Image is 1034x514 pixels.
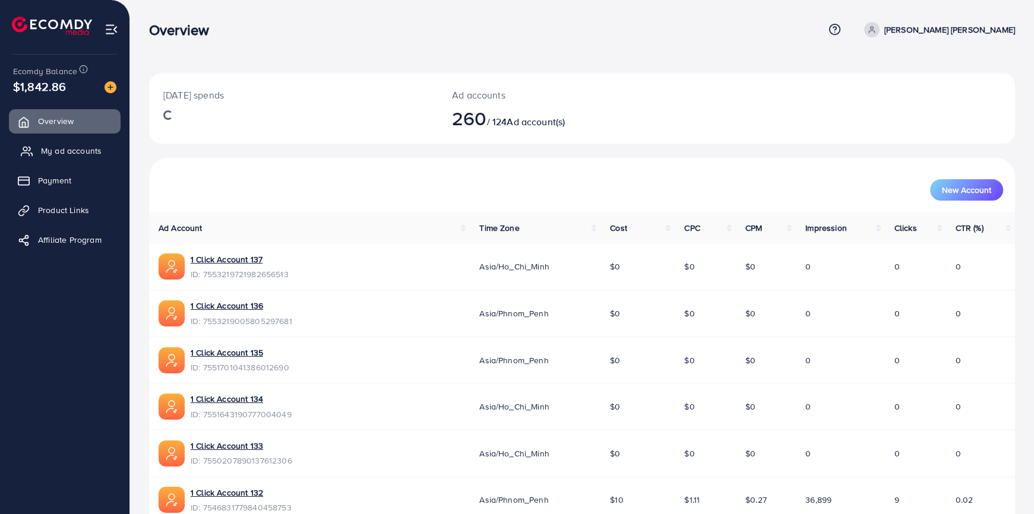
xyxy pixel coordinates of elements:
[942,186,991,194] span: New Account
[894,222,917,234] span: Clicks
[610,354,620,366] span: $0
[956,401,961,413] span: 0
[745,222,762,234] span: CPM
[9,169,121,192] a: Payment
[684,222,700,234] span: CPC
[191,347,263,358] a: 1 Click Account 135
[684,494,700,506] span: $1.11
[805,261,811,272] span: 0
[894,494,899,506] span: 9
[684,448,694,459] span: $0
[956,354,961,366] span: 0
[38,204,89,216] span: Product Links
[930,179,1003,201] button: New Account
[191,440,263,452] a: 1 Click Account 133
[38,234,102,246] span: Affiliate Program
[684,401,694,413] span: $0
[684,354,694,366] span: $0
[745,401,755,413] span: $0
[191,502,292,513] span: ID: 7546831779840458753
[159,440,185,467] img: ic-ads-acc.e4c84228.svg
[38,174,71,186] span: Payment
[9,139,121,163] a: My ad accounts
[684,261,694,272] span: $0
[191,268,289,280] span: ID: 7553219721982656513
[479,448,549,459] span: Asia/Ho_Chi_Minh
[610,222,627,234] span: Cost
[159,300,185,326] img: ic-ads-acc.e4c84228.svg
[884,23,1015,37] p: [PERSON_NAME] [PERSON_NAME]
[894,448,900,459] span: 0
[191,253,263,265] a: 1 Click Account 137
[805,307,811,319] span: 0
[191,408,292,420] span: ID: 7551643190777004049
[805,354,811,366] span: 0
[745,307,755,319] span: $0
[479,222,519,234] span: Time Zone
[805,401,811,413] span: 0
[159,347,185,373] img: ic-ads-acc.e4c84228.svg
[684,307,694,319] span: $0
[452,104,486,132] span: 260
[745,354,755,366] span: $0
[149,21,219,39] h3: Overview
[956,448,961,459] span: 0
[9,198,121,222] a: Product Links
[745,494,767,506] span: $0.27
[9,109,121,133] a: Overview
[745,448,755,459] span: $0
[41,145,102,157] span: My ad accounts
[452,88,640,102] p: Ad accounts
[894,261,900,272] span: 0
[105,81,116,93] img: image
[159,222,203,234] span: Ad Account
[894,307,900,319] span: 0
[479,354,548,366] span: Asia/Phnom_Penh
[191,487,263,499] a: 1 Click Account 132
[105,23,118,36] img: menu
[479,494,548,506] span: Asia/Phnom_Penh
[191,361,289,373] span: ID: 7551701041386012690
[12,17,92,35] img: logo
[956,261,961,272] span: 0
[191,300,263,312] a: 1 Click Account 136
[805,222,847,234] span: Impression
[956,222,984,234] span: CTR (%)
[610,448,620,459] span: $0
[507,115,565,128] span: Ad account(s)
[191,315,292,327] span: ID: 7553219005805297681
[159,253,185,280] img: ic-ads-acc.e4c84228.svg
[610,307,620,319] span: $0
[894,401,900,413] span: 0
[479,261,549,272] span: Asia/Ho_Chi_Minh
[159,394,185,420] img: ic-ads-acc.e4c84228.svg
[610,401,620,413] span: $0
[956,307,961,319] span: 0
[610,494,623,506] span: $10
[894,354,900,366] span: 0
[38,115,74,127] span: Overview
[9,228,121,252] a: Affiliate Program
[163,88,423,102] p: [DATE] spends
[805,448,811,459] span: 0
[13,78,66,95] span: $1,842.86
[479,401,549,413] span: Asia/Ho_Chi_Minh
[479,307,548,319] span: Asia/Phnom_Penh
[191,455,292,467] span: ID: 7550207890137612306
[610,261,620,272] span: $0
[956,494,973,506] span: 0.02
[859,22,1015,37] a: [PERSON_NAME] [PERSON_NAME]
[805,494,831,506] span: 36,899
[159,487,185,513] img: ic-ads-acc.e4c84228.svg
[13,65,77,77] span: Ecomdy Balance
[191,393,263,405] a: 1 Click Account 134
[745,261,755,272] span: $0
[452,107,640,129] h2: / 124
